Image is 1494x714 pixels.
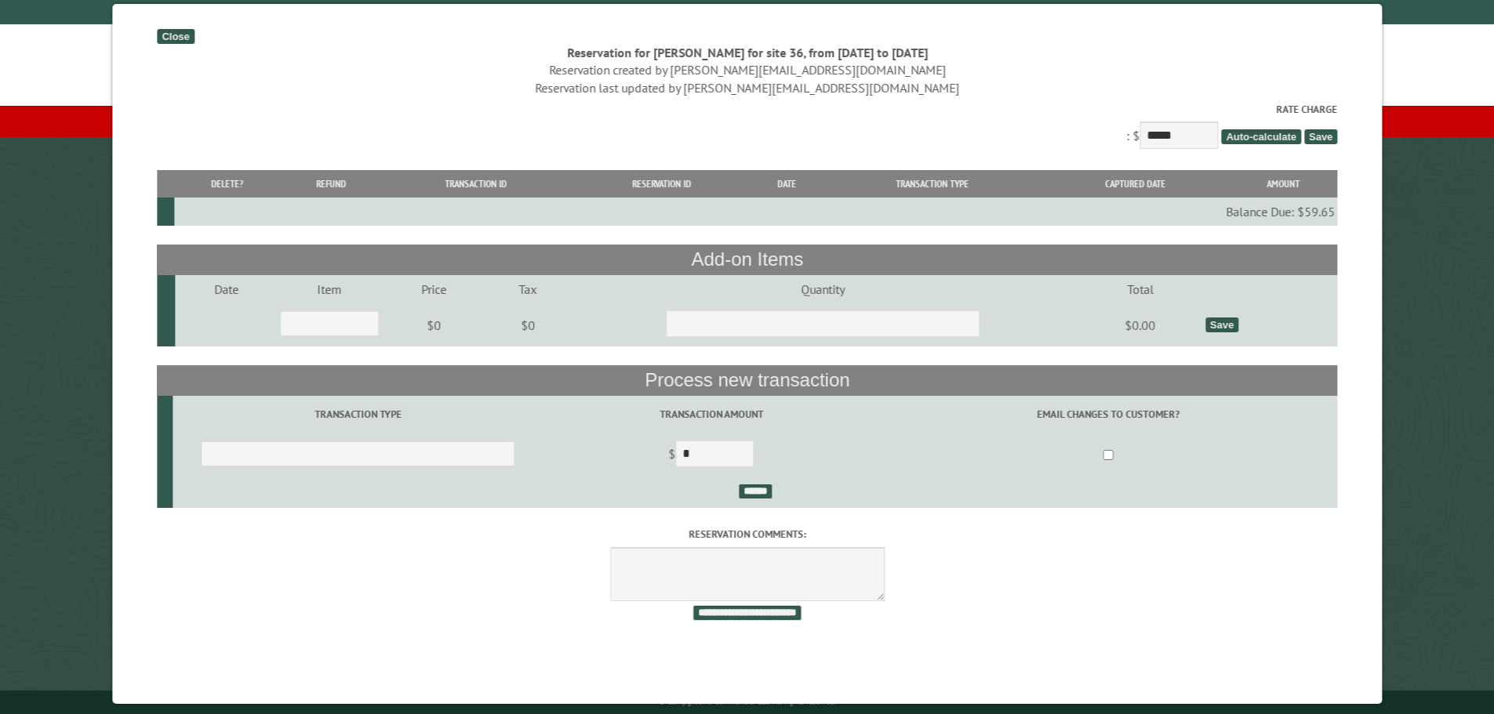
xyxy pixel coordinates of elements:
[1042,170,1228,198] th: Captured Date
[381,303,487,347] td: $0
[157,527,1337,542] label: Reservation comments:
[157,365,1337,395] th: Process new transaction
[1221,129,1301,144] span: Auto-calculate
[752,170,822,198] th: Date
[173,198,1337,226] td: Balance Due: $59.65
[173,170,280,198] th: Delete?
[1077,275,1202,303] td: Total
[487,303,568,347] td: $0
[1228,170,1337,198] th: Amount
[157,245,1337,274] th: Add-on Items
[822,170,1043,198] th: Transaction Type
[881,407,1335,422] label: Email changes to customer?
[571,170,752,198] th: Reservation ID
[157,44,1337,61] div: Reservation for [PERSON_NAME] for site 36, from [DATE] to [DATE]
[545,407,877,422] label: Transaction Amount
[174,275,278,303] td: Date
[281,170,381,198] th: Refund
[568,275,1077,303] td: Quantity
[157,102,1337,153] div: : $
[157,79,1337,96] div: Reservation last updated by [PERSON_NAME][EMAIL_ADDRESS][DOMAIN_NAME]
[659,697,836,707] small: © Campground Commander LLC. All rights reserved.
[381,275,487,303] td: Price
[157,102,1337,117] label: Rate Charge
[175,407,540,422] label: Transaction Type
[157,61,1337,78] div: Reservation created by [PERSON_NAME][EMAIL_ADDRESS][DOMAIN_NAME]
[278,275,381,303] td: Item
[1077,303,1202,347] td: $0.00
[543,433,879,477] td: $
[1205,317,1238,332] div: Save
[157,29,194,44] div: Close
[1304,129,1337,144] span: Save
[380,170,570,198] th: Transaction ID
[487,275,568,303] td: Tax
